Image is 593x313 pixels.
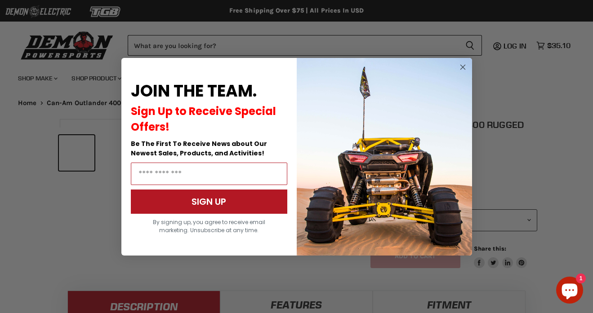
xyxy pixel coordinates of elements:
img: a9095488-b6e7-41ba-879d-588abfab540b.jpeg [297,58,472,256]
span: Sign Up to Receive Special Offers! [131,104,276,134]
span: Be The First To Receive News about Our Newest Sales, Products, and Activities! [131,139,267,158]
span: By signing up, you agree to receive email marketing. Unsubscribe at any time. [153,218,265,234]
button: SIGN UP [131,190,287,214]
inbox-online-store-chat: Shopify online store chat [553,277,586,306]
button: Close dialog [457,62,468,73]
input: Email Address [131,163,287,185]
span: JOIN THE TEAM. [131,79,257,102]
